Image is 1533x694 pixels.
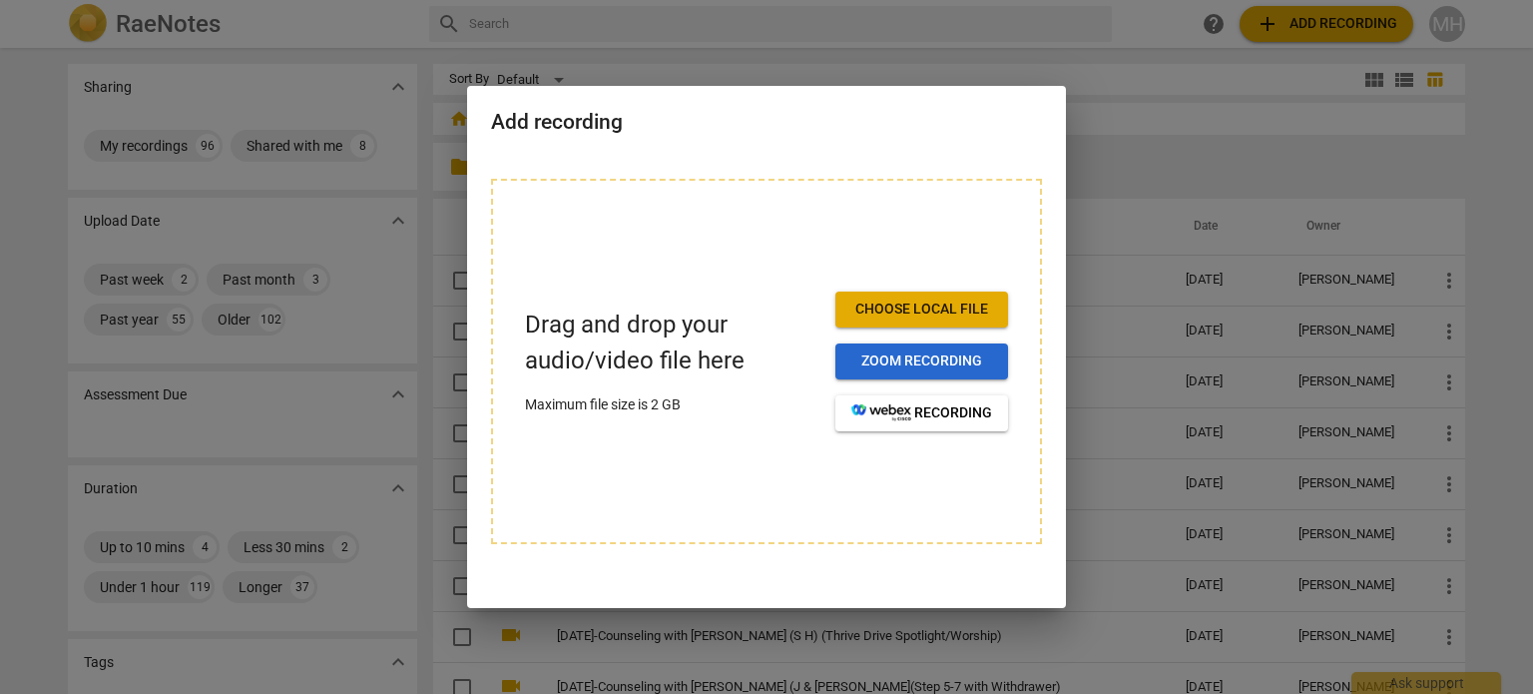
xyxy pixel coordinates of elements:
[851,351,992,371] span: Zoom recording
[851,403,992,423] span: recording
[851,300,992,320] span: Choose local file
[525,308,819,377] p: Drag and drop your audio/video file here
[835,292,1008,328] button: Choose local file
[835,395,1008,431] button: recording
[525,394,819,415] p: Maximum file size is 2 GB
[835,344,1008,379] button: Zoom recording
[491,110,1042,135] h2: Add recording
